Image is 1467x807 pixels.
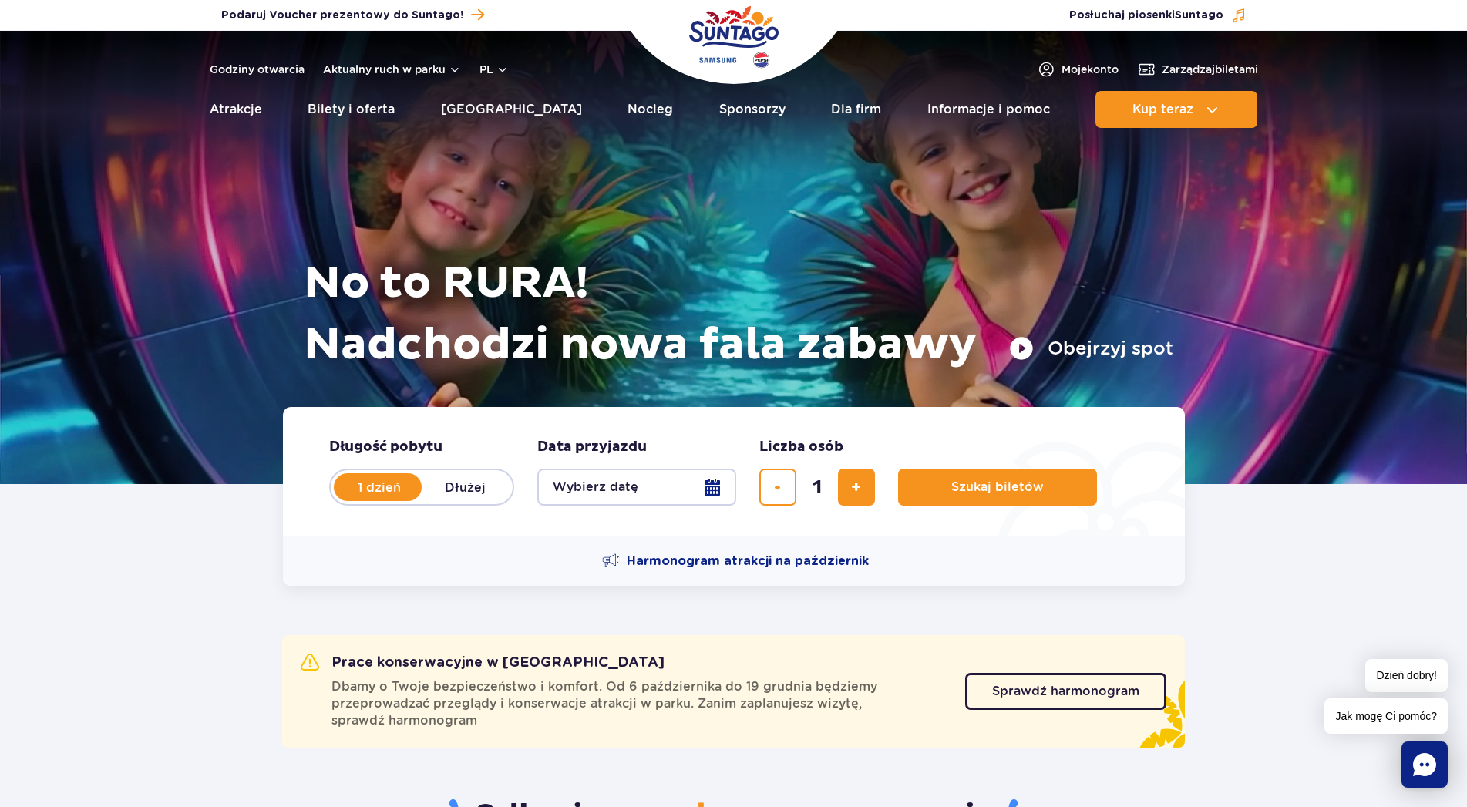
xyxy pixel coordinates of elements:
[1175,10,1223,21] span: Suntago
[838,469,875,506] button: dodaj bilet
[422,471,510,503] label: Dłużej
[331,678,947,729] span: Dbamy o Twoje bezpieczeństwo i komfort. Od 6 października do 19 grudnia będziemy przeprowadzać pr...
[1037,60,1119,79] a: Mojekonto
[1069,8,1223,23] span: Posłuchaj piosenki
[951,480,1044,494] span: Szukaj biletów
[441,91,582,128] a: [GEOGRAPHIC_DATA]
[799,469,836,506] input: liczba biletów
[1095,91,1257,128] button: Kup teraz
[479,62,509,77] button: pl
[283,407,1185,536] form: Planowanie wizyty w Park of Poland
[1132,103,1193,116] span: Kup teraz
[1365,659,1448,692] span: Dzień dobry!
[210,62,305,77] a: Godziny otwarcia
[1062,62,1119,77] span: Moje konto
[759,469,796,506] button: usuń bilet
[628,91,673,128] a: Nocleg
[537,469,736,506] button: Wybierz datę
[323,63,461,76] button: Aktualny ruch w parku
[1162,62,1258,77] span: Zarządzaj biletami
[301,654,665,672] h2: Prace konserwacyjne w [GEOGRAPHIC_DATA]
[308,91,395,128] a: Bilety i oferta
[537,438,647,456] span: Data przyjazdu
[965,673,1166,710] a: Sprawdź harmonogram
[927,91,1050,128] a: Informacje i pomoc
[602,552,869,570] a: Harmonogram atrakcji na październik
[221,5,484,25] a: Podaruj Voucher prezentowy do Suntago!
[335,471,423,503] label: 1 dzień
[1009,336,1173,361] button: Obejrzyj spot
[719,91,786,128] a: Sponsorzy
[759,438,843,456] span: Liczba osób
[1324,698,1448,734] span: Jak mogę Ci pomóc?
[898,469,1097,506] button: Szukaj biletów
[1137,60,1258,79] a: Zarządzajbiletami
[992,685,1139,698] span: Sprawdź harmonogram
[1401,741,1448,788] div: Chat
[1069,8,1247,23] button: Posłuchaj piosenkiSuntago
[304,253,1173,376] h1: No to RURA! Nadchodzi nowa fala zabawy
[831,91,881,128] a: Dla firm
[210,91,262,128] a: Atrakcje
[329,438,442,456] span: Długość pobytu
[221,8,463,23] span: Podaruj Voucher prezentowy do Suntago!
[627,553,869,570] span: Harmonogram atrakcji na październik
